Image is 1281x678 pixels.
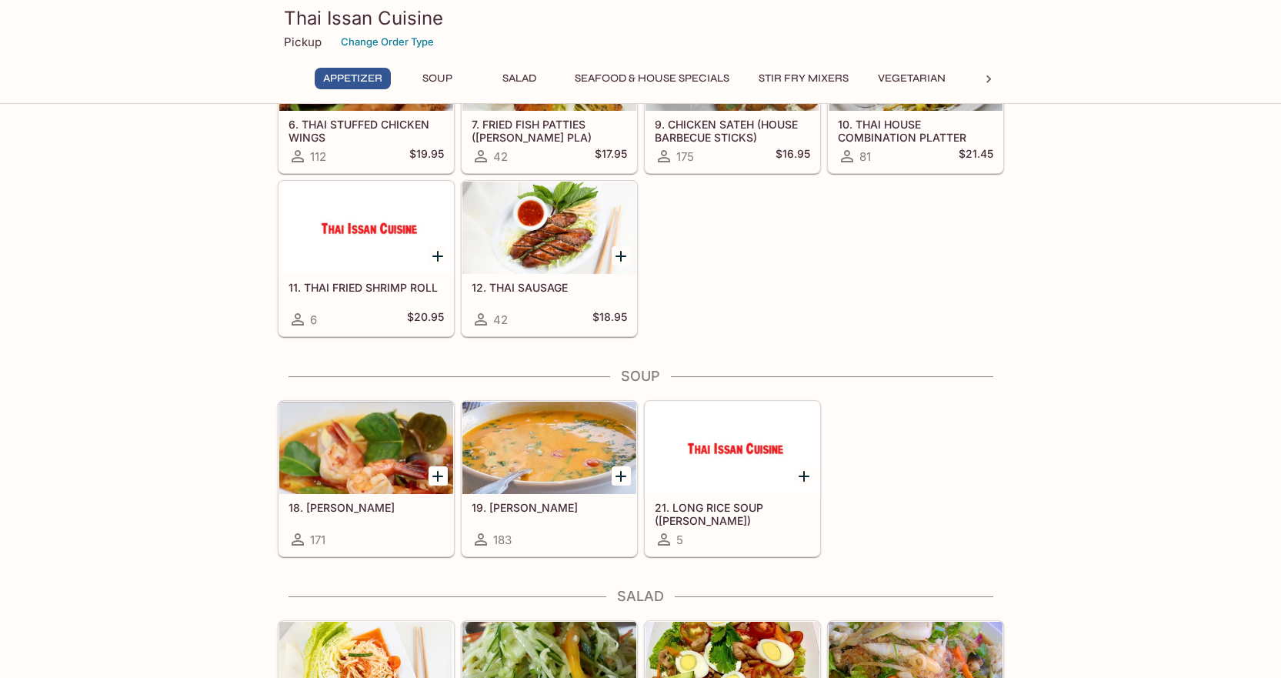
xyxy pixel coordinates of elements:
[472,118,627,143] h5: 7. FRIED FISH PATTIES ([PERSON_NAME] PLA)
[310,533,325,547] span: 171
[966,68,1036,89] button: Noodles
[278,368,1004,385] h4: Soup
[776,147,810,165] h5: $16.95
[493,312,508,327] span: 42
[859,149,871,164] span: 81
[750,68,857,89] button: Stir Fry Mixers
[493,149,508,164] span: 42
[795,466,814,486] button: Add 21. LONG RICE SOUP (KAENG WOON SEN)
[869,68,954,89] button: Vegetarian
[278,588,1004,605] h4: Salad
[429,246,448,266] button: Add 11. THAI FRIED SHRIMP ROLL
[493,533,512,547] span: 183
[409,147,444,165] h5: $19.95
[645,401,820,556] a: 21. LONG RICE SOUP ([PERSON_NAME])5
[485,68,554,89] button: Salad
[289,118,444,143] h5: 6. THAI STUFFED CHICKEN WINGS
[566,68,738,89] button: Seafood & House Specials
[676,533,683,547] span: 5
[284,6,998,30] h3: Thai Issan Cuisine
[838,118,993,143] h5: 10. THAI HOUSE COMBINATION PLATTER
[289,501,444,514] h5: 18. [PERSON_NAME]
[462,182,636,274] div: 12. THAI SAUSAGE
[315,68,391,89] button: Appetizer
[310,149,326,164] span: 112
[655,501,810,526] h5: 21. LONG RICE SOUP ([PERSON_NAME])
[472,281,627,294] h5: 12. THAI SAUSAGE
[334,30,441,54] button: Change Order Type
[646,402,819,494] div: 21. LONG RICE SOUP (KAENG WOON SEN)
[462,181,637,336] a: 12. THAI SAUSAGE42$18.95
[592,310,627,329] h5: $18.95
[612,246,631,266] button: Add 12. THAI SAUSAGE
[829,18,1002,111] div: 10. THAI HOUSE COMBINATION PLATTER
[462,402,636,494] div: 19. TOM KHA
[462,18,636,111] div: 7. FRIED FISH PATTIES (TOD MUN PLA)
[279,401,454,556] a: 18. [PERSON_NAME]171
[403,68,472,89] button: Soup
[655,118,810,143] h5: 9. CHICKEN SATEH (HOUSE BARBECUE STICKS)
[407,310,444,329] h5: $20.95
[289,281,444,294] h5: 11. THAI FRIED SHRIMP ROLL
[595,147,627,165] h5: $17.95
[676,149,694,164] span: 175
[462,401,637,556] a: 19. [PERSON_NAME]183
[429,466,448,486] button: Add 18. TOM YUM
[959,147,993,165] h5: $21.45
[646,18,819,111] div: 9. CHICKEN SATEH (HOUSE BARBECUE STICKS)
[472,501,627,514] h5: 19. [PERSON_NAME]
[279,182,453,274] div: 11. THAI FRIED SHRIMP ROLL
[310,312,317,327] span: 6
[279,181,454,336] a: 11. THAI FRIED SHRIMP ROLL6$20.95
[284,35,322,49] p: Pickup
[279,18,453,111] div: 6. THAI STUFFED CHICKEN WINGS
[279,402,453,494] div: 18. TOM YUM
[612,466,631,486] button: Add 19. TOM KHA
